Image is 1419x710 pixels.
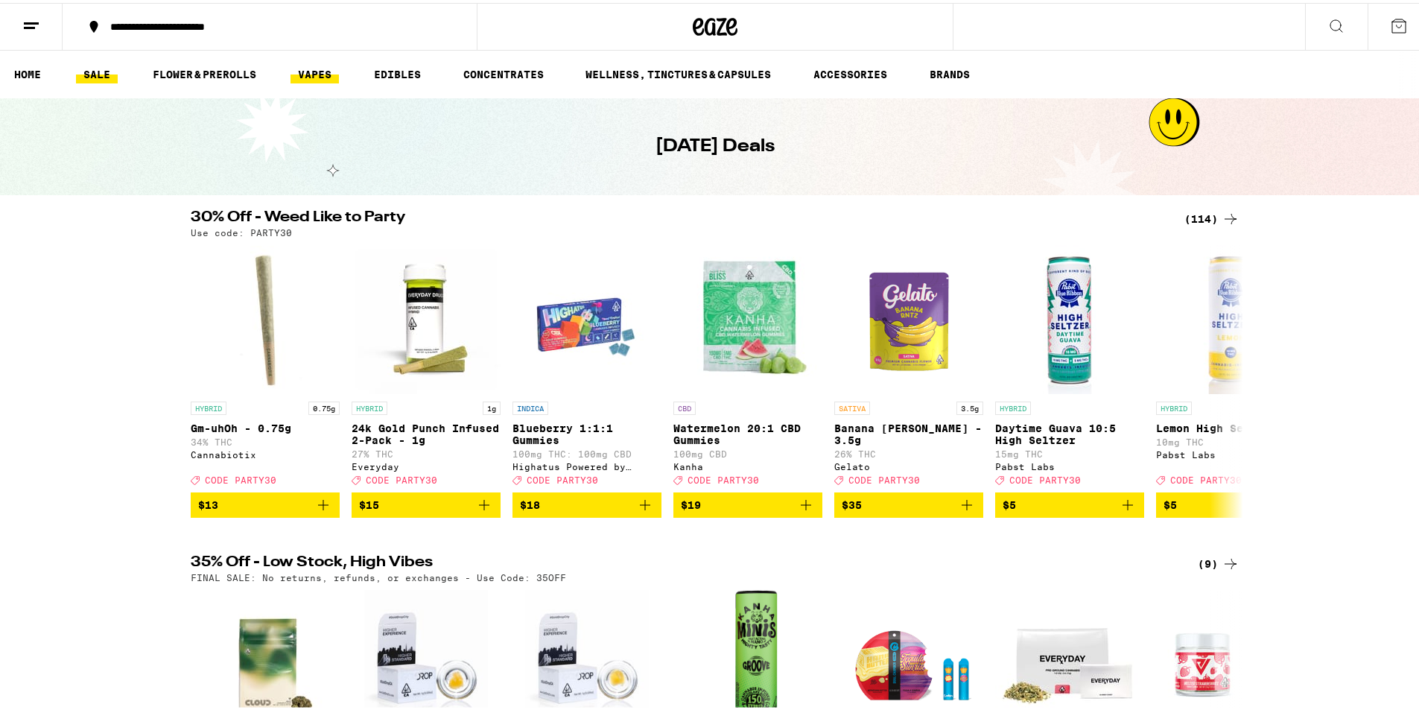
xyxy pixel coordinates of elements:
span: CODE PARTY30 [848,472,920,482]
a: FLOWER & PREROLLS [145,63,264,80]
div: Pabst Labs [1156,447,1305,457]
a: BRANDS [922,63,977,80]
button: Add to bag [995,489,1144,515]
span: Hi. Need any help? [9,10,107,22]
span: $15 [359,496,379,508]
a: Open page for Daytime Guava 10:5 High Seltzer from Pabst Labs [995,242,1144,489]
p: 10mg THC [1156,434,1305,444]
a: Open page for Lemon High Seltzer from Pabst Labs [1156,242,1305,489]
p: Blueberry 1:1:1 Gummies [512,419,661,443]
h2: 30% Off - Weed Like to Party [191,207,1166,225]
a: Open page for Blueberry 1:1:1 Gummies from Highatus Powered by Cannabiotix [512,242,661,489]
p: 1g [483,399,501,412]
div: Highatus Powered by Cannabiotix [512,459,661,469]
p: 26% THC [834,446,983,456]
a: ACCESSORIES [806,63,895,80]
span: $13 [198,496,218,508]
button: Add to bag [191,489,340,515]
p: Lemon High Seltzer [1156,419,1305,431]
p: 15mg THC [995,446,1144,456]
a: WELLNESS, TINCTURES & CAPSULES [578,63,778,80]
span: $19 [681,496,701,508]
span: CODE PARTY30 [688,472,759,482]
span: $18 [520,496,540,508]
a: SALE [76,63,118,80]
p: 3.5g [956,399,983,412]
p: 100mg THC: 100mg CBD [512,446,661,456]
button: Add to bag [834,489,983,515]
p: Use code: PARTY30 [191,225,292,235]
span: CODE PARTY30 [1009,472,1081,482]
button: Add to bag [1156,489,1305,515]
div: Gelato [834,459,983,469]
span: CODE PARTY30 [366,472,437,482]
a: Open page for Gm-uhOh - 0.75g from Cannabiotix [191,242,340,489]
p: 0.75g [308,399,340,412]
p: FINAL SALE: No returns, refunds, or exchanges - Use Code: 35OFF [191,570,566,580]
h2: 35% Off - Low Stock, High Vibes [191,552,1166,570]
p: CBD [673,399,696,412]
img: Cannabiotix - Gm-uhOh - 0.75g [191,242,340,391]
p: 24k Gold Punch Infused 2-Pack - 1g [352,419,501,443]
p: INDICA [512,399,548,412]
div: Pabst Labs [995,459,1144,469]
p: 100mg CBD [673,446,822,456]
a: CONCENTRATES [456,63,551,80]
img: Everyday - 24k Gold Punch Infused 2-Pack - 1g [352,242,501,391]
div: Cannabiotix [191,447,340,457]
p: HYBRID [1156,399,1192,412]
p: HYBRID [352,399,387,412]
p: Gm-uhOh - 0.75g [191,419,340,431]
div: Everyday [352,459,501,469]
span: CODE PARTY30 [205,472,276,482]
a: Open page for Watermelon 20:1 CBD Gummies from Kanha [673,242,822,489]
span: $35 [842,496,862,508]
a: Open page for 24k Gold Punch Infused 2-Pack - 1g from Everyday [352,242,501,489]
span: $5 [1003,496,1016,508]
p: Daytime Guava 10:5 High Seltzer [995,419,1144,443]
h1: [DATE] Deals [655,131,775,156]
p: 27% THC [352,446,501,456]
p: Watermelon 20:1 CBD Gummies [673,419,822,443]
p: Banana [PERSON_NAME] - 3.5g [834,419,983,443]
img: Gelato - Banana Runtz - 3.5g [834,242,983,391]
a: HOME [7,63,48,80]
img: Highatus Powered by Cannabiotix - Blueberry 1:1:1 Gummies [512,242,661,391]
p: 34% THC [191,434,340,444]
a: EDIBLES [366,63,428,80]
p: HYBRID [995,399,1031,412]
a: VAPES [291,63,339,80]
button: Add to bag [352,489,501,515]
button: Add to bag [673,489,822,515]
span: $5 [1164,496,1177,508]
button: Add to bag [512,489,661,515]
span: CODE PARTY30 [1170,472,1242,482]
a: (114) [1184,207,1239,225]
div: Kanha [673,459,822,469]
a: (9) [1198,552,1239,570]
img: Kanha - Watermelon 20:1 CBD Gummies [673,242,822,391]
p: SATIVA [834,399,870,412]
img: Pabst Labs - Daytime Guava 10:5 High Seltzer [995,242,1144,391]
img: Pabst Labs - Lemon High Seltzer [1156,242,1305,391]
span: CODE PARTY30 [527,472,598,482]
a: Open page for Banana Runtz - 3.5g from Gelato [834,242,983,489]
p: HYBRID [191,399,226,412]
